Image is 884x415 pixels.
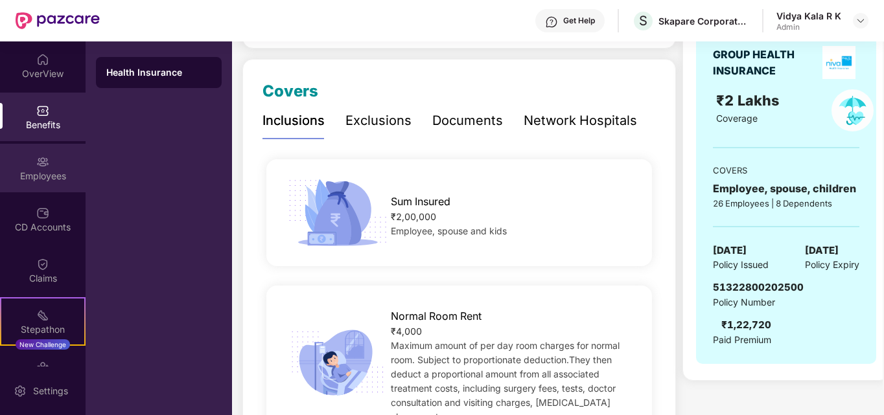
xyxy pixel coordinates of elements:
div: 26 Employees | 8 Dependents [713,197,859,210]
img: icon [284,326,391,400]
img: svg+xml;base64,PHN2ZyBpZD0iSG9tZSIgeG1sbnM9Imh0dHA6Ly93d3cudzMub3JnLzIwMDAvc3ZnIiB3aWR0aD0iMjAiIG... [36,53,49,66]
img: insurerLogo [822,46,855,79]
span: S [639,13,647,28]
img: svg+xml;base64,PHN2ZyBpZD0iRHJvcGRvd24tMzJ4MzIiIHhtbG5zPSJodHRwOi8vd3d3LnczLm9yZy8yMDAwL3N2ZyIgd2... [855,16,866,26]
div: Stepathon [1,323,84,336]
div: Health Insurance [106,66,211,79]
span: Paid Premium [713,333,771,347]
div: Get Help [563,16,595,26]
img: policyIcon [832,89,874,131]
img: svg+xml;base64,PHN2ZyBpZD0iRW5kb3JzZW1lbnRzIiB4bWxucz0iaHR0cDovL3d3dy53My5vcmcvMjAwMC9zdmciIHdpZH... [36,360,49,373]
div: Network Hospitals [524,111,637,131]
span: Sum Insured [391,194,450,210]
div: ₹1,22,720 [721,317,771,333]
div: Documents [432,111,503,131]
img: svg+xml;base64,PHN2ZyBpZD0iU2V0dGluZy0yMHgyMCIgeG1sbnM9Imh0dHA6Ly93d3cudzMub3JnLzIwMDAvc3ZnIiB3aW... [14,385,27,398]
span: [DATE] [805,243,839,258]
div: Settings [29,385,72,398]
div: Admin [776,22,841,32]
div: New Challenge [16,339,70,350]
img: svg+xml;base64,PHN2ZyBpZD0iRW1wbG95ZWVzIiB4bWxucz0iaHR0cDovL3d3dy53My5vcmcvMjAwMC9zdmciIHdpZHRoPS... [36,155,49,168]
img: svg+xml;base64,PHN2ZyBpZD0iQ2xhaW0iIHhtbG5zPSJodHRwOi8vd3d3LnczLm9yZy8yMDAwL3N2ZyIgd2lkdGg9IjIwIi... [36,258,49,271]
img: svg+xml;base64,PHN2ZyBpZD0iSGVscC0zMngzMiIgeG1sbnM9Imh0dHA6Ly93d3cudzMub3JnLzIwMDAvc3ZnIiB3aWR0aD... [545,16,558,28]
div: COVERS [713,164,859,177]
img: icon [284,175,391,250]
div: Vidya Kala R K [776,10,841,22]
img: svg+xml;base64,PHN2ZyBpZD0iQmVuZWZpdHMiIHhtbG5zPSJodHRwOi8vd3d3LnczLm9yZy8yMDAwL3N2ZyIgd2lkdGg9Ij... [36,104,49,117]
div: Exclusions [345,111,412,131]
span: 51322800202500 [713,281,804,293]
span: Policy Number [713,297,775,308]
span: [DATE] [713,243,747,258]
div: ₹4,000 [391,324,634,339]
div: ₹2,00,000 [391,210,634,224]
div: Employee, spouse, children [713,181,859,197]
span: Covers [262,82,318,100]
span: Normal Room Rent [391,308,482,324]
img: svg+xml;base64,PHN2ZyB4bWxucz0iaHR0cDovL3d3dy53My5vcmcvMjAwMC9zdmciIHdpZHRoPSIyMSIgaGVpZ2h0PSIyMC... [36,309,49,322]
div: GROUP HEALTH INSURANCE [713,47,818,79]
span: Coverage [716,113,758,124]
span: Policy Expiry [805,258,859,272]
img: svg+xml;base64,PHN2ZyBpZD0iQ0RfQWNjb3VudHMiIGRhdGEtbmFtZT0iQ0QgQWNjb3VudHMiIHhtbG5zPSJodHRwOi8vd3... [36,207,49,219]
div: Skapare Corporate Solutions Private Limited [658,15,749,27]
span: Policy Issued [713,258,769,272]
span: ₹2 Lakhs [716,92,783,109]
span: Employee, spouse and kids [391,225,507,236]
img: New Pazcare Logo [16,12,100,29]
div: Inclusions [262,111,325,131]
